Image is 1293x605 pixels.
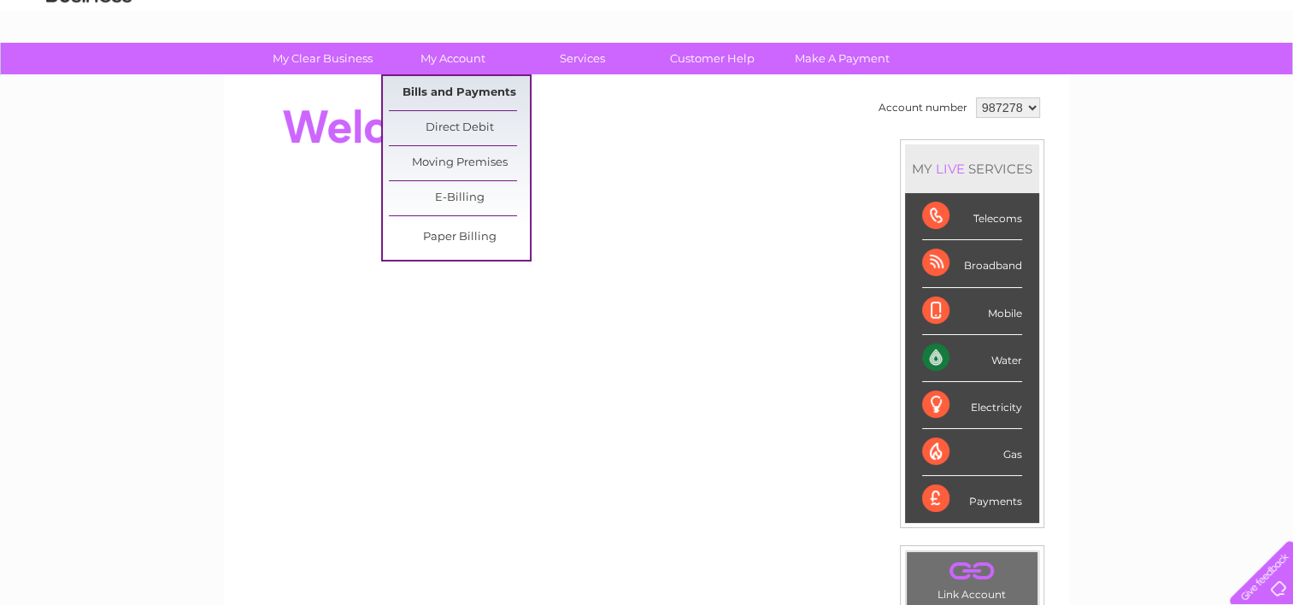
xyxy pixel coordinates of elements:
[922,476,1022,522] div: Payments
[1179,73,1221,85] a: Contact
[1035,73,1073,85] a: Energy
[922,382,1022,429] div: Electricity
[905,144,1039,193] div: MY SERVICES
[512,43,653,74] a: Services
[874,93,972,122] td: Account number
[1083,73,1134,85] a: Telecoms
[45,44,132,97] img: logo.png
[906,551,1038,605] td: Link Account
[389,146,530,180] a: Moving Premises
[389,111,530,145] a: Direct Debit
[1144,73,1169,85] a: Blog
[922,429,1022,476] div: Gas
[772,43,913,74] a: Make A Payment
[252,43,393,74] a: My Clear Business
[971,9,1089,30] a: 0333 014 3131
[922,193,1022,240] div: Telecoms
[244,9,1051,83] div: Clear Business is a trading name of Verastar Limited (registered in [GEOGRAPHIC_DATA] No. 3667643...
[389,76,530,110] a: Bills and Payments
[932,161,968,177] div: LIVE
[922,240,1022,287] div: Broadband
[642,43,783,74] a: Customer Help
[1237,73,1277,85] a: Log out
[922,288,1022,335] div: Mobile
[922,335,1022,382] div: Water
[389,220,530,255] a: Paper Billing
[389,181,530,215] a: E-Billing
[382,43,523,74] a: My Account
[992,73,1025,85] a: Water
[911,556,1033,586] a: .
